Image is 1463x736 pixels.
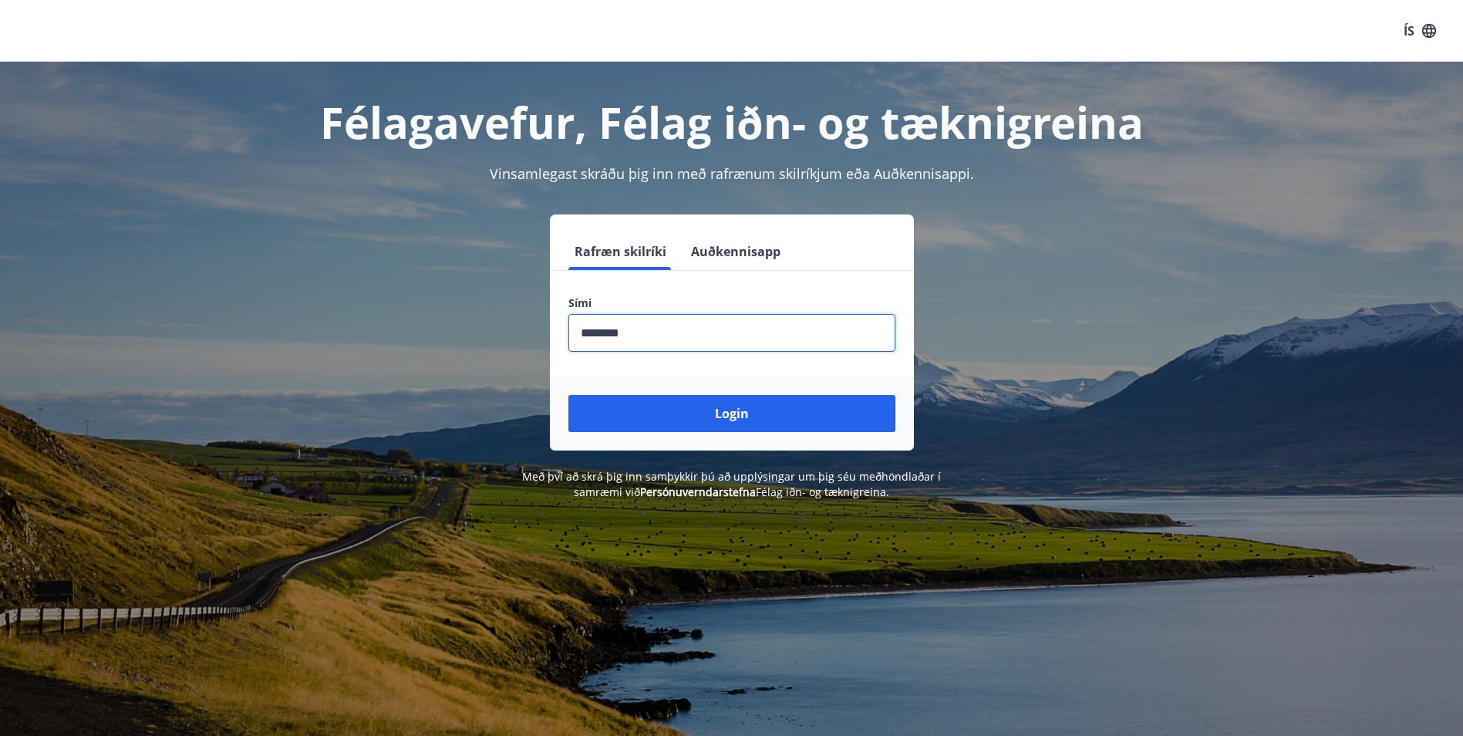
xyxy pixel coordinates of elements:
[1395,17,1444,45] button: ÍS
[685,233,787,270] button: Auðkennisapp
[568,233,673,270] button: Rafræn skilríki
[568,395,895,432] button: Login
[640,484,756,499] a: Persónuverndarstefna
[522,469,941,499] span: Með því að skrá þig inn samþykkir þú að upplýsingar um þig séu meðhöndlaðar í samræmi við Félag i...
[195,93,1269,151] h1: Félagavefur, Félag iðn- og tæknigreina
[568,295,895,311] label: Sími
[490,164,974,183] span: Vinsamlegast skráðu þig inn með rafrænum skilríkjum eða Auðkennisappi.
